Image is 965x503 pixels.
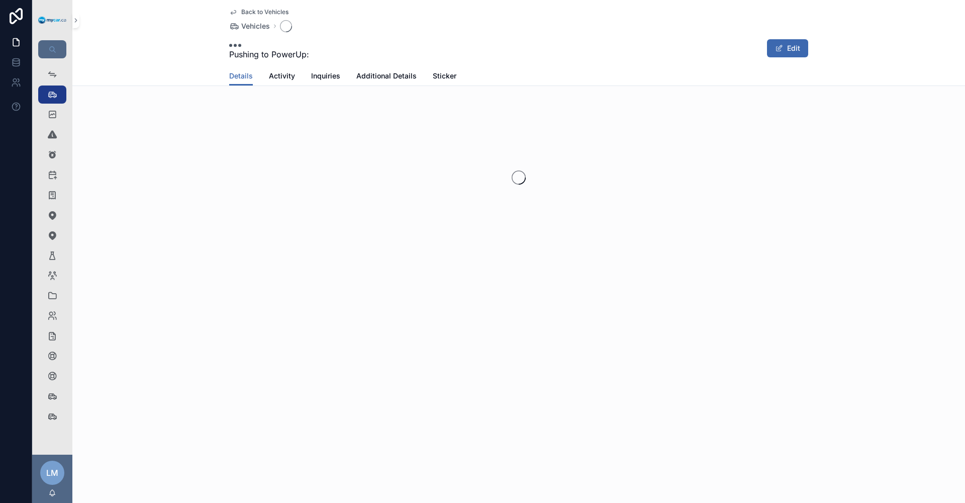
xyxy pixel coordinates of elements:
[229,48,309,60] span: Pushing to PowerUp:
[356,71,417,81] span: Additional Details
[229,21,270,31] a: Vehicles
[241,21,270,31] span: Vehicles
[46,467,58,479] span: LM
[229,71,253,81] span: Details
[356,67,417,87] a: Additional Details
[229,8,288,16] a: Back to Vehicles
[311,67,340,87] a: Inquiries
[433,67,456,87] a: Sticker
[229,67,253,86] a: Details
[32,58,72,439] div: scrollable content
[311,71,340,81] span: Inquiries
[433,71,456,81] span: Sticker
[241,8,288,16] span: Back to Vehicles
[269,67,295,87] a: Activity
[269,71,295,81] span: Activity
[38,17,66,24] img: App logo
[767,39,808,57] button: Edit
